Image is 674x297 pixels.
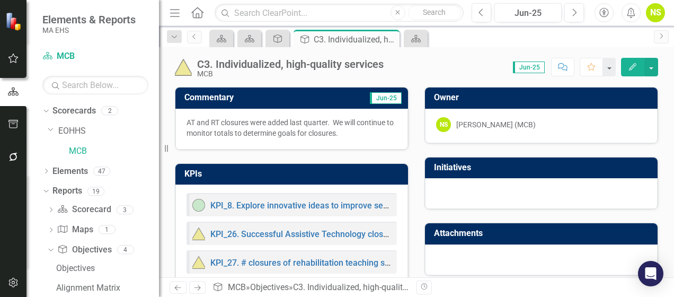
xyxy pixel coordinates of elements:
[228,282,246,292] a: MCB
[52,185,82,197] a: Reports
[58,125,159,137] a: EOHHS
[434,163,652,172] h3: Initiatives
[498,7,558,20] div: Jun-25
[99,225,116,234] div: 1
[434,229,652,238] h3: Attachments
[197,70,384,78] div: MCB
[423,8,446,16] span: Search
[197,58,384,70] div: C3. Individualized, high-quality services
[54,279,159,296] a: Alignment Matrix
[117,246,134,255] div: 4
[638,261,663,286] div: Open Intercom Messenger
[494,3,562,22] button: Jun-25
[87,187,104,196] div: 19
[456,119,536,130] div: [PERSON_NAME] (MCB)
[54,260,159,277] a: Objectives
[314,33,397,46] div: C3. Individualized, high-quality services
[42,13,136,26] span: Elements & Reports
[513,62,545,73] span: Jun-25
[646,3,665,22] button: NS
[408,5,461,20] button: Search
[52,105,96,117] a: Scorecards
[117,205,134,214] div: 3
[293,282,439,292] div: C3. Individualized, high-quality services
[436,117,451,132] div: NS
[42,50,148,63] a: MCB
[370,92,402,104] span: Jun-25
[56,264,159,273] div: Objectives
[101,107,118,116] div: 2
[212,282,409,294] div: » »
[192,256,205,269] img: At-risk
[192,199,205,212] img: On-track
[210,200,490,211] a: KPI_8. Explore innovative ideas to improve services and client experience
[184,169,403,179] h3: KPIs
[210,258,414,268] a: KPI_27. # closures of rehabilitation teaching services.
[52,165,88,178] a: Elements
[57,224,93,236] a: Maps
[57,244,111,256] a: Objectives
[5,12,24,30] img: ClearPoint Strategy
[210,229,400,239] a: KPI_26. Successful Assistive Technology closures
[184,93,315,102] h3: Commentary
[93,167,110,176] div: 47
[42,26,136,34] small: MA EHS
[192,228,205,240] img: At-risk
[56,283,159,293] div: Alignment Matrix
[215,4,464,22] input: Search ClearPoint...
[434,93,652,102] h3: Owner
[175,59,192,76] img: At-risk
[187,117,397,138] p: AT and RT closures were added last quarter. We will continue to monitor totals to determine goals...
[42,76,148,94] input: Search Below...
[250,282,289,292] a: Objectives
[57,204,111,216] a: Scorecard
[69,145,159,158] a: MCB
